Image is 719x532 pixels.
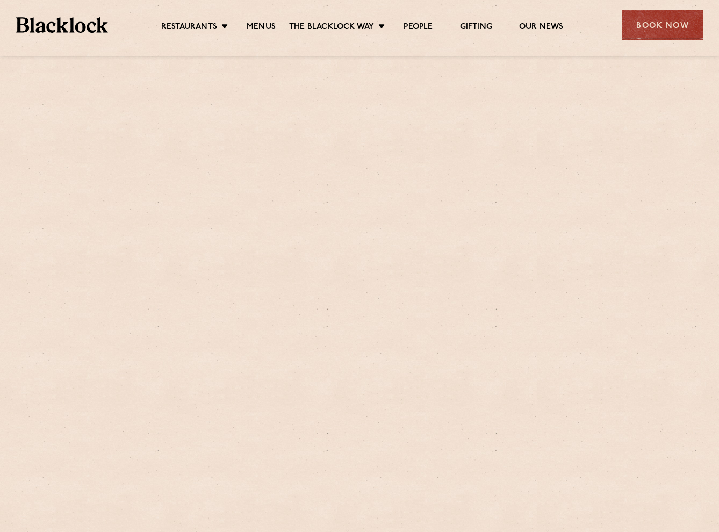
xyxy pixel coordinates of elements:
a: Our News [519,22,564,34]
a: Gifting [460,22,492,34]
a: People [404,22,433,34]
a: The Blacklock Way [289,22,374,34]
a: Restaurants [161,22,217,34]
a: Menus [247,22,276,34]
img: BL_Textured_Logo-footer-cropped.svg [16,17,108,33]
div: Book Now [622,10,703,40]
